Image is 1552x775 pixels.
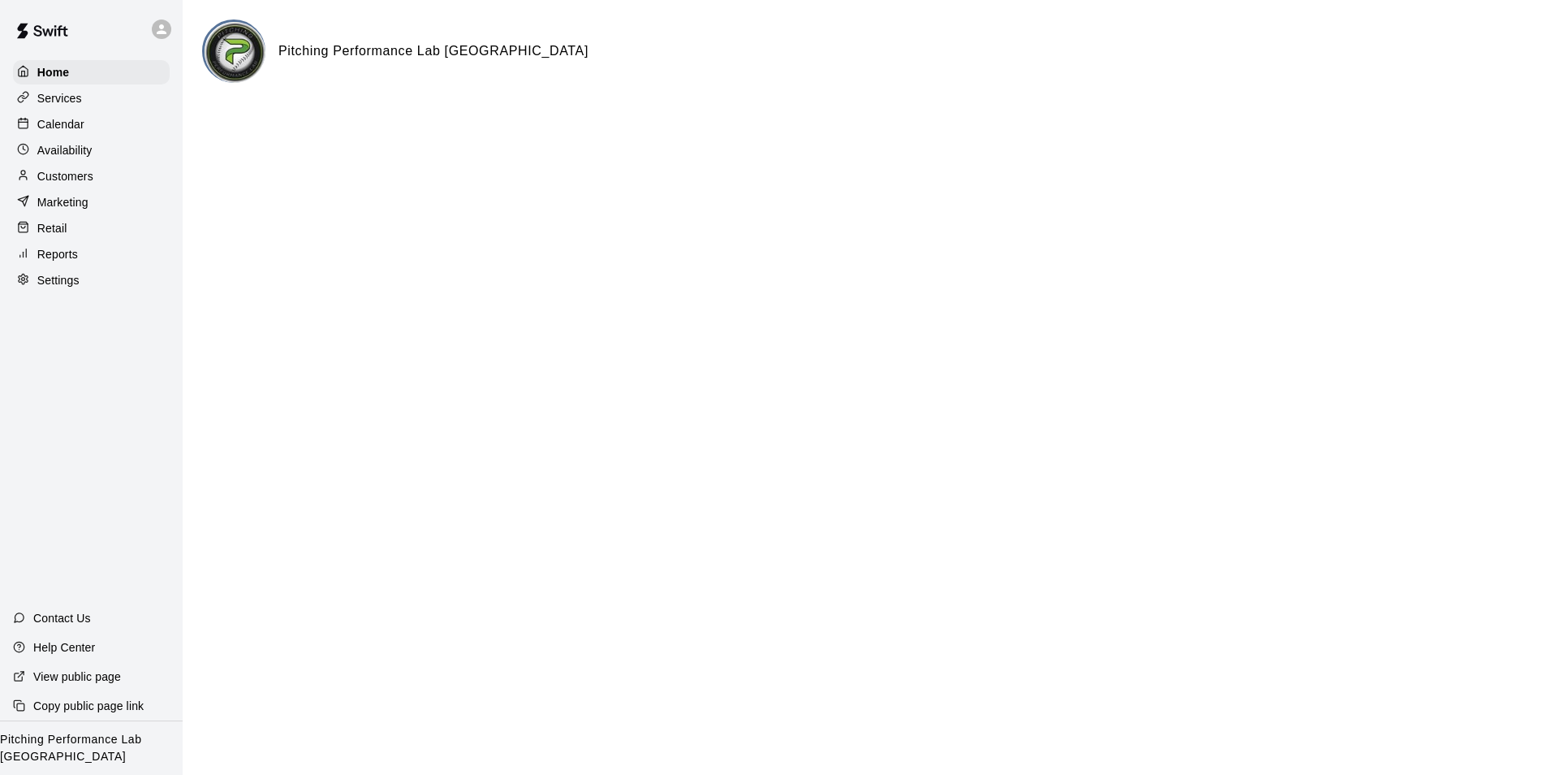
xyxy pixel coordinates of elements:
p: Customers [37,168,93,184]
a: Reports [13,242,170,266]
p: Reports [37,246,78,262]
a: Calendar [13,112,170,136]
a: Availability [13,138,170,162]
p: Retail [37,220,67,236]
p: View public page [33,669,121,685]
p: Availability [37,142,93,158]
p: Help Center [33,639,95,656]
a: Settings [13,268,170,292]
p: Home [37,64,70,80]
a: Home [13,60,170,84]
a: Retail [13,216,170,240]
a: Marketing [13,190,170,214]
p: Calendar [37,116,84,132]
p: Settings [37,272,80,288]
p: Contact Us [33,610,91,626]
a: Services [13,86,170,110]
p: Copy public page link [33,698,144,714]
h6: Pitching Performance Lab [GEOGRAPHIC_DATA] [278,41,588,62]
a: Customers [13,164,170,188]
p: Marketing [37,194,88,210]
img: Pitching Performance Lab Louisville logo [205,22,265,83]
p: Services [37,90,82,106]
